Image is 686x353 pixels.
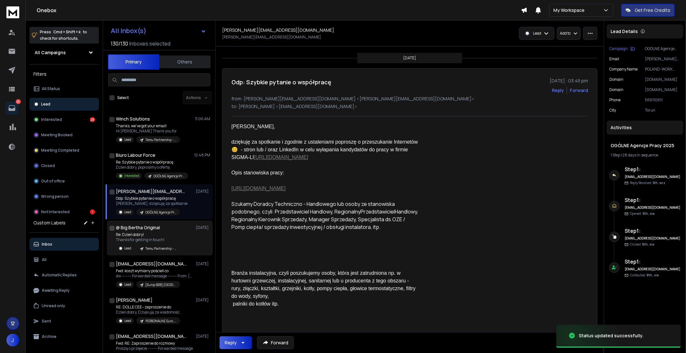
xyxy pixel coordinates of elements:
h1: All Campaigns [35,49,66,56]
button: Wrong person [30,190,99,203]
p: to: [PERSON_NAME] <[EMAIL_ADDRESS][DOMAIN_NAME]> [231,103,588,110]
div: Forward [570,87,588,94]
h1: Odp: Szybkie pytanie o współpracę [231,78,331,87]
h6: [EMAIL_ADDRESS][DOMAIN_NAME] [625,236,681,241]
p: Thanks for getting in touch! [116,237,180,242]
p: Temu Partnership - Shopify Expansion PL [145,138,176,142]
p: My Workspace [553,7,587,13]
p: Hi [PERSON_NAME] Thank you for [116,129,180,134]
h3: Filters [30,70,99,79]
button: Meeting Booked [30,129,99,141]
h6: Step 1 : [625,165,681,173]
a: 29 [5,102,18,114]
p: [DOMAIN_NAME] [645,87,681,92]
button: Reply [220,336,252,349]
p: Email [609,56,619,62]
button: All Campaigns [30,46,99,59]
button: Primary [108,54,159,70]
h3: Custom Labels [33,220,65,226]
p: Temu Partnership - Shopify Expansion PL [145,246,176,251]
button: Not Interested1 [30,206,99,218]
p: Closed [41,163,55,168]
p: Lead [124,210,131,214]
p: 12:48 PM [194,153,210,158]
h6: Step 1 : [625,196,681,204]
h1: OGÓLNE Agencje Pracy 2025 [611,142,680,149]
p: PERSONALNE Euro B2B - Pościel & Pojemniki PL [145,319,176,324]
p: Opened [630,211,655,216]
button: J [6,334,19,347]
p: Interested [124,173,139,178]
div: Branża instalacyjna, czyli poszukujemy osoby, która jest zatrudniona np. w hurtowni grzewczej, in... [231,269,419,308]
button: Inbox [30,238,99,251]
button: Meeting Completed [30,144,99,157]
p: Dzień dobry, poprosimy o ofertę [116,165,188,170]
p: Reply Received [630,181,665,185]
p: Wrong person [41,194,69,199]
button: Automatic Replies [30,269,99,282]
button: Awaiting Reply [30,284,99,297]
p: [PERSON_NAME][EMAIL_ADDRESS][DOMAIN_NAME] [645,56,681,62]
h1: [PERSON_NAME][EMAIL_ADDRESS][DOMAIN_NAME] [116,188,187,195]
h3: Inboxes selected [129,40,170,47]
p: Unread only [42,303,65,308]
p: [DOMAIN_NAME] [645,77,681,82]
h1: [EMAIL_ADDRESS][DOMAIN_NAME] [116,261,187,267]
div: | [611,153,680,158]
p: Fwd: koszt wymiany pościeli co [116,268,193,273]
a: [URL][DOMAIN_NAME] [231,186,286,191]
p: POLAND-WORK SPÓŁKA Z OGRANICZONĄ ODPOWIEDZIALNOŚCIĄ [645,67,681,72]
p: [DATE] [196,261,210,266]
p: [DATE] [196,225,210,230]
p: Toruń [645,108,681,113]
p: RE: DOLLE CEE– zaproszenie do [116,305,181,310]
span: 28 days in sequence [622,152,658,158]
p: Lead [124,282,131,287]
button: All [30,253,99,266]
p: Awaiting Reply [42,288,70,293]
span: 8th, sie [642,242,654,247]
button: All Status [30,82,99,95]
div: Activities [607,121,683,135]
span: Szukamy Doradcy Techniczno - Handlowego lub osoby ze stanowiska podobnego, czyli: Przedstawiciel ... [231,200,396,215]
p: [PERSON_NAME], dziękuję za spotkanie [116,201,187,206]
h1: [PERSON_NAME] [116,297,152,303]
p: Sent [42,319,51,324]
p: City [609,108,616,113]
h6: [EMAIL_ADDRESS][DOMAIN_NAME] [625,267,681,272]
p: Odp: Szybkie pytanie o współpracę [116,196,187,201]
label: Select [117,95,129,100]
p: [DATE] [404,55,416,61]
p: [Europ B2B] [GEOGRAPHIC_DATA] [145,282,176,287]
div: 1 [90,209,95,214]
h1: All Inbox(s) [111,28,146,34]
img: logo [6,6,19,18]
p: Add to [560,31,571,36]
p: [DATE] [196,298,210,303]
span: Cmd + Shift + k [52,28,82,36]
p: Press to check for shortcuts. [40,29,87,42]
p: Dzień dobry, Dziękuję za wiadomość, [116,310,181,315]
h1: Onebox [37,6,521,14]
h6: Step 1 : [625,258,681,265]
p: from: [PERSON_NAME][EMAIL_ADDRESS][DOMAIN_NAME] <[PERSON_NAME][EMAIL_ADDRESS][DOMAIN_NAME]> [231,96,588,102]
button: All Inbox(s) [106,24,212,37]
div: Opis stanowiska pracy: [231,169,419,177]
button: Lead [30,98,99,111]
p: dw ---------- Forwarded message --------- From: [GEOGRAPHIC_DATA] [116,273,193,279]
p: All [42,257,47,262]
button: Unread only [30,299,99,312]
span: 1 Step [611,152,620,158]
button: Closed [30,159,99,172]
button: Sent [30,315,99,328]
button: Get Free Credits [621,4,675,17]
p: Campaign [609,46,628,51]
p: 29 [16,99,21,104]
div: Reply [225,340,237,346]
h1: [EMAIL_ADDRESS][DOMAIN_NAME] [116,333,187,340]
span: 9th, sie [642,211,655,216]
p: Meeting Booked [41,132,73,138]
p: Re: Szybkie pytanie o współpracę [116,160,188,165]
